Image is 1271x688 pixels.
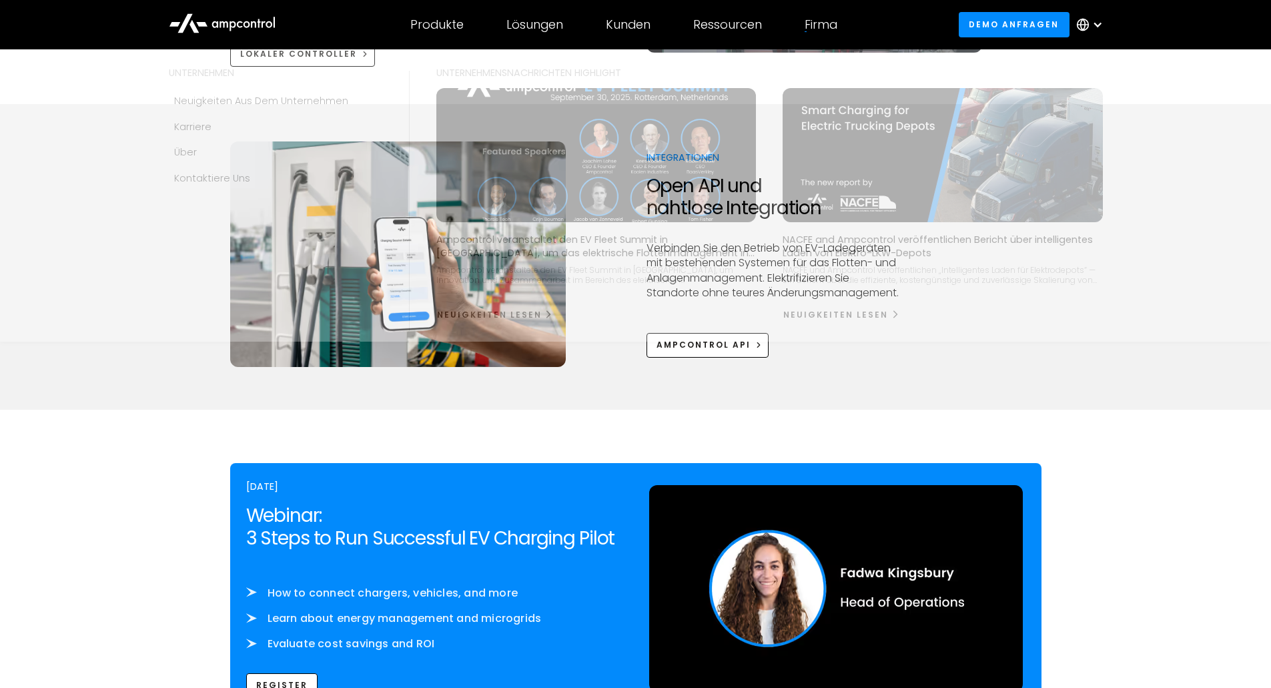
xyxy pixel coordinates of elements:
div: Produkte [410,17,464,32]
div: Ressourcen [693,17,762,32]
a: Neuigkeiten aus dem Unternehmen [169,88,382,113]
li: How to connect chargers, vehicles, and more [246,586,622,601]
h2: Webinar: 3 Steps to Run Successful EV Charging Pilot [246,504,622,549]
a: Neuigkeiten lesen [436,304,554,326]
div: Neuigkeiten lesen [783,309,888,321]
a: Ampcontrol APi [647,333,769,358]
div: Über [174,145,197,159]
div: Ampcontrol veranstaltete den EV Fleet Summit in [GEOGRAPHIC_DATA], um Innovation und Zusammenarbe... [436,265,757,286]
li: Learn about energy management and microgrids [246,611,622,626]
div: Kontaktiere uns [174,171,250,186]
div: Kunden [606,17,651,32]
a: Kontaktiere uns [169,165,382,191]
a: Über [169,139,382,165]
p: ‍ [246,571,622,585]
a: Demo anfragen [959,12,1070,37]
div: Neuigkeiten aus dem Unternehmen [174,93,348,108]
a: Karriere [169,114,382,139]
div: Lösungen [506,17,563,32]
div: UNTERNEHMEN [169,65,382,80]
div: NACFE und Ampcontrol veröffentlichen „Intelligentes Laden für Elektrodepots“ — ein Bericht über d... [783,265,1103,286]
div: Firma [805,17,837,32]
div: UNTERNEHMENSNACHRICHTEN Highlight [436,65,1103,80]
li: Evaluate cost savings and ROI [246,637,622,651]
p: NACFE and Ampcontrol veröffentlichen Bericht über intelligentes Laden von Elektro-LKW-Depots [783,233,1103,260]
a: Neuigkeiten lesen [783,304,900,326]
div: Ampcontrol APi [657,339,751,351]
div: [DATE] [246,479,622,494]
div: Karriere [174,119,211,134]
p: Ampcontrol veranstaltet den EV Fleet Summit in [GEOGRAPHIC_DATA], um das elektrische Flottenmanag... [436,233,757,260]
div: Neuigkeiten lesen [437,309,542,321]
